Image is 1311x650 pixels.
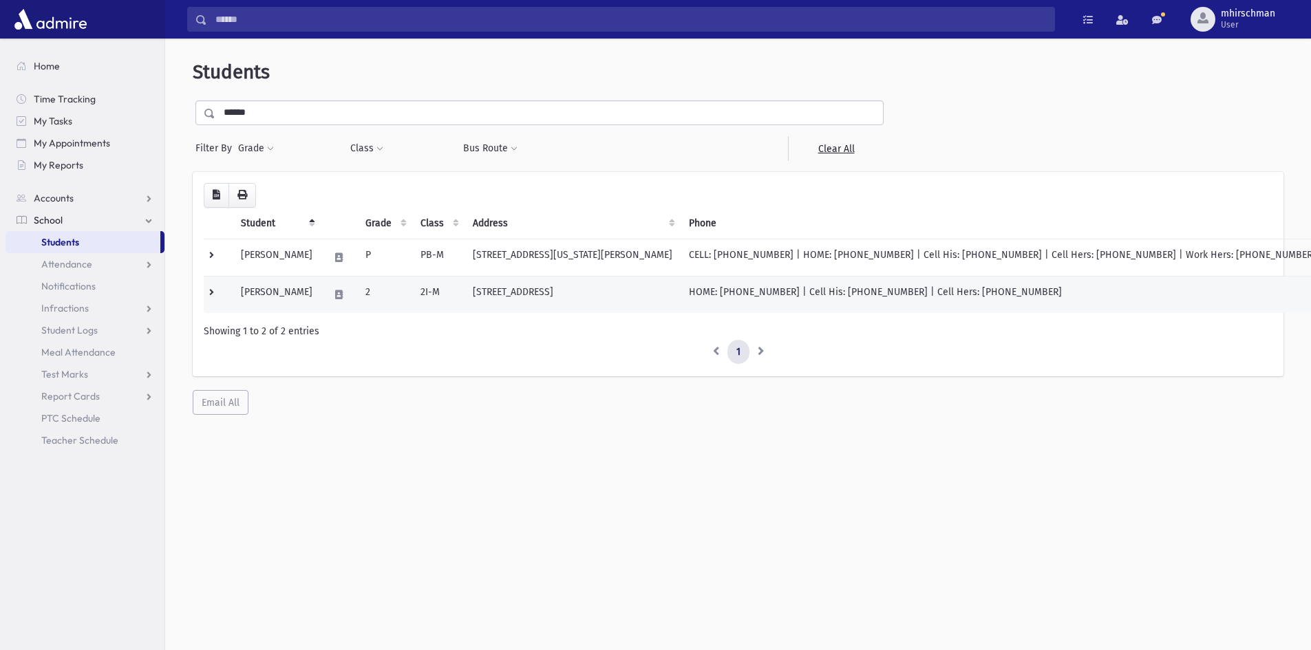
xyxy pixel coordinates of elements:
[6,385,164,407] a: Report Cards
[34,115,72,127] span: My Tasks
[34,60,60,72] span: Home
[357,276,412,313] td: 2
[41,368,88,380] span: Test Marks
[412,239,465,276] td: PB-M
[204,183,229,208] button: CSV
[357,239,412,276] td: P
[6,341,164,363] a: Meal Attendance
[237,136,275,161] button: Grade
[34,192,74,204] span: Accounts
[6,231,160,253] a: Students
[41,346,116,358] span: Meal Attendance
[6,187,164,209] a: Accounts
[41,280,96,292] span: Notifications
[41,302,89,314] span: Infractions
[41,258,92,270] span: Attendance
[727,340,749,365] a: 1
[193,390,248,415] button: Email All
[228,183,256,208] button: Print
[788,136,884,161] a: Clear All
[350,136,384,161] button: Class
[233,239,321,276] td: [PERSON_NAME]
[412,276,465,313] td: 2I-M
[34,137,110,149] span: My Appointments
[6,407,164,429] a: PTC Schedule
[41,236,79,248] span: Students
[6,209,164,231] a: School
[41,324,98,336] span: Student Logs
[11,6,90,33] img: AdmirePro
[204,324,1272,338] div: Showing 1 to 2 of 2 entries
[233,276,321,313] td: [PERSON_NAME]
[193,61,270,83] span: Students
[41,412,100,424] span: PTC Schedule
[6,275,164,297] a: Notifications
[1221,8,1275,19] span: mhirschman
[465,276,681,313] td: [STREET_ADDRESS]
[41,434,118,446] span: Teacher Schedule
[6,319,164,341] a: Student Logs
[357,208,412,239] th: Grade: activate to sort column ascending
[207,7,1054,32] input: Search
[6,154,164,176] a: My Reports
[6,132,164,154] a: My Appointments
[195,141,237,155] span: Filter By
[34,93,96,105] span: Time Tracking
[6,88,164,110] a: Time Tracking
[233,208,321,239] th: Student: activate to sort column descending
[6,55,164,77] a: Home
[6,429,164,451] a: Teacher Schedule
[412,208,465,239] th: Class: activate to sort column ascending
[34,214,63,226] span: School
[1221,19,1275,30] span: User
[6,253,164,275] a: Attendance
[465,208,681,239] th: Address: activate to sort column ascending
[462,136,518,161] button: Bus Route
[41,390,100,402] span: Report Cards
[6,363,164,385] a: Test Marks
[6,110,164,132] a: My Tasks
[6,297,164,319] a: Infractions
[34,159,83,171] span: My Reports
[465,239,681,276] td: [STREET_ADDRESS][US_STATE][PERSON_NAME]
